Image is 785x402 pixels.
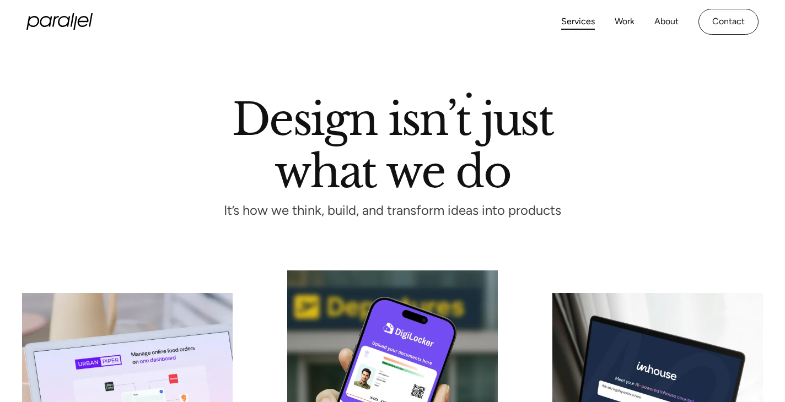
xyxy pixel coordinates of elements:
h1: Design isn’t just what we do [232,99,553,188]
a: home [26,13,93,30]
p: It’s how we think, build, and transform ideas into products [203,206,582,215]
a: About [654,14,679,30]
a: Work [615,14,635,30]
a: Services [561,14,595,30]
a: Contact [698,9,759,35]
